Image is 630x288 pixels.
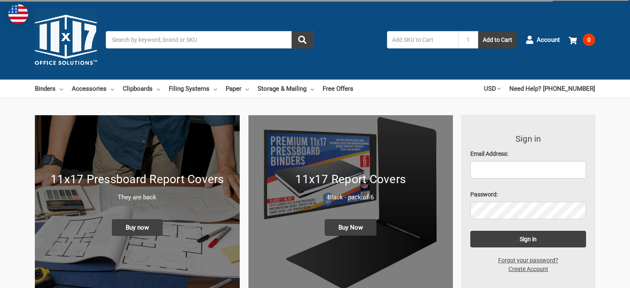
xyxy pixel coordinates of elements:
label: Email Address: [470,150,586,158]
a: Create Account [504,265,553,273]
a: Clipboards [123,80,160,98]
span: Buy Now [325,219,377,236]
a: Filing Systems [169,80,217,98]
label: Password: [470,190,586,199]
a: Account [525,29,560,51]
a: USD [484,80,501,98]
a: Storage & Mailing [258,80,314,98]
span: 0 [583,34,595,46]
img: duty and tax information for United States [8,4,28,24]
h1: 11x17 Pressboard Report Covers [44,171,231,188]
h3: Sign in [470,133,586,145]
a: Free Offers [323,80,353,98]
a: Need Help? [PHONE_NUMBER] [509,80,595,98]
input: Add SKU to Cart [387,31,458,48]
a: Paper [226,80,249,98]
input: Sign in [470,231,586,247]
button: Add to Cart [478,31,517,48]
a: Accessories [72,80,114,98]
h1: 11x17 Report Covers [257,171,445,188]
span: Account [537,35,560,45]
a: 0 [569,29,595,51]
p: Black - pack of 6 [257,193,445,202]
span: Buy now [112,219,163,236]
a: Binders [35,80,63,98]
p: They are back [44,193,231,202]
img: 11x17.com [35,9,97,71]
input: Search by keyword, brand or SKU [106,31,313,48]
a: Forgot your password? [494,256,563,265]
